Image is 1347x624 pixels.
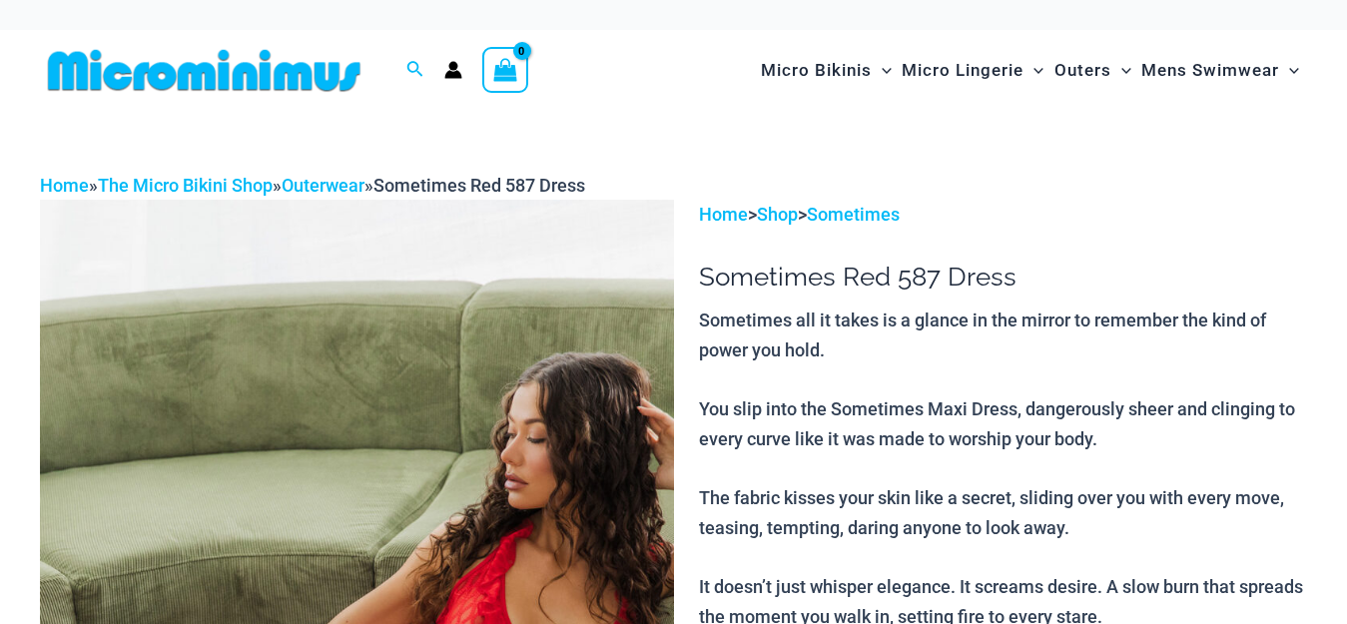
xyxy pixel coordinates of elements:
[40,175,89,196] a: Home
[373,175,585,196] span: Sometimes Red 587 Dress
[406,58,424,83] a: Search icon link
[444,61,462,79] a: Account icon link
[872,45,892,96] span: Menu Toggle
[1023,45,1043,96] span: Menu Toggle
[753,37,1307,104] nav: Site Navigation
[482,47,528,93] a: View Shopping Cart, empty
[1279,45,1299,96] span: Menu Toggle
[757,204,798,225] a: Shop
[756,40,897,101] a: Micro BikinisMenu ToggleMenu Toggle
[699,204,748,225] a: Home
[1111,45,1131,96] span: Menu Toggle
[40,175,585,196] span: » » »
[1141,45,1279,96] span: Mens Swimwear
[282,175,364,196] a: Outerwear
[40,48,368,93] img: MM SHOP LOGO FLAT
[699,200,1307,230] p: > >
[807,204,900,225] a: Sometimes
[1054,45,1111,96] span: Outers
[1049,40,1136,101] a: OutersMenu ToggleMenu Toggle
[902,45,1023,96] span: Micro Lingerie
[1136,40,1304,101] a: Mens SwimwearMenu ToggleMenu Toggle
[98,175,273,196] a: The Micro Bikini Shop
[897,40,1048,101] a: Micro LingerieMenu ToggleMenu Toggle
[761,45,872,96] span: Micro Bikinis
[699,262,1307,293] h1: Sometimes Red 587 Dress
